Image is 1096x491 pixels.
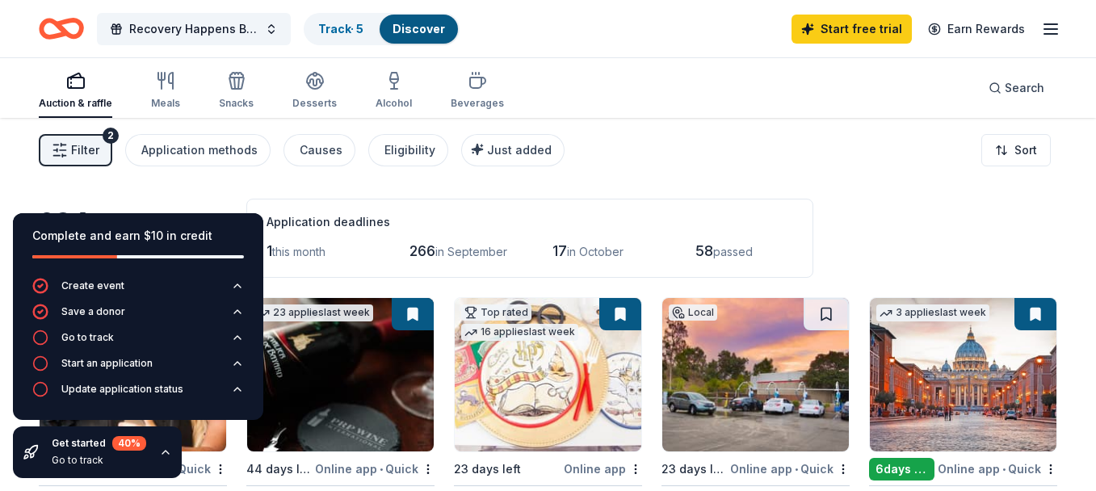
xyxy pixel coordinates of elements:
span: Search [1005,78,1044,98]
span: in September [435,245,507,258]
a: Track· 5 [318,22,363,36]
div: 23 applies last week [254,304,373,321]
button: Track· 5Discover [304,13,460,45]
div: Online app Quick [730,459,850,479]
div: Start an application [61,357,153,370]
span: this month [272,245,325,258]
button: Desserts [292,65,337,118]
div: Online app Quick [315,459,435,479]
div: 3 applies last week [876,304,989,321]
span: Recovery Happens BBQ Fundraiser [129,19,258,39]
button: Causes [283,134,355,166]
button: Auction & raffle [39,65,112,118]
button: Meals [151,65,180,118]
div: Online app Quick [938,459,1057,479]
span: 266 [409,242,435,259]
div: 40 % [112,436,146,451]
div: Go to track [52,454,146,467]
div: Application methods [141,141,258,160]
span: Sort [1014,141,1037,160]
button: Just added [461,134,565,166]
button: Application methods [125,134,271,166]
span: passed [713,245,753,258]
button: Beverages [451,65,504,118]
button: Eligibility [368,134,448,166]
div: Beverages [451,97,504,110]
button: Search [976,72,1057,104]
div: Auction & raffle [39,97,112,110]
span: Just added [487,143,552,157]
button: Save a donor [32,304,244,329]
a: Start free trial [792,15,912,44]
button: Update application status [32,381,244,407]
span: • [795,463,798,476]
span: 58 [695,242,713,259]
img: Image for City Experiences [870,298,1056,451]
img: Image for PRP Wine International [247,298,434,451]
div: 6 days left [869,458,934,481]
div: Complete and earn $10 in credit [32,226,244,245]
span: in October [567,245,624,258]
span: 17 [552,242,567,259]
div: Save a donor [61,305,125,318]
button: Sort [981,134,1051,166]
button: Recovery Happens BBQ Fundraiser [97,13,291,45]
img: Image for Oriental Trading [455,298,641,451]
div: Desserts [292,97,337,110]
div: 16 applies last week [461,324,578,341]
a: Discover [393,22,445,36]
div: 23 days left [661,460,727,479]
div: Eligibility [384,141,435,160]
div: 44 days left [246,460,312,479]
div: Get started [52,436,146,451]
img: Image for Soapy Joe's Car Wash [662,298,849,451]
div: 2 [103,128,119,144]
div: Go to track [61,331,114,344]
button: Create event [32,278,244,304]
span: • [1002,463,1006,476]
div: Create event [61,279,124,292]
div: Update application status [61,383,183,396]
span: Filter [71,141,99,160]
button: Start an application [32,355,244,381]
div: Alcohol [376,97,412,110]
button: Filter2 [39,134,112,166]
button: Alcohol [376,65,412,118]
a: Earn Rewards [918,15,1035,44]
div: Online app [564,459,642,479]
button: Snacks [219,65,254,118]
button: Go to track [32,329,244,355]
div: Meals [151,97,180,110]
div: 23 days left [454,460,521,479]
div: Causes [300,141,342,160]
div: Local [669,304,717,321]
span: • [380,463,383,476]
a: Home [39,10,84,48]
div: Snacks [219,97,254,110]
div: Top rated [461,304,531,321]
div: Application deadlines [267,212,793,232]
